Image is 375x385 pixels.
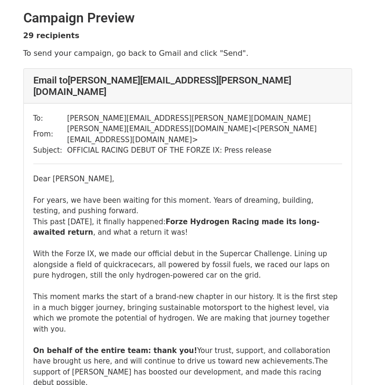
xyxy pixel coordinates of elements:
[122,260,153,269] span: racecars
[23,48,352,58] p: To send your campaign, go back to Gmail and click "Send".
[33,74,342,97] h4: Email to [PERSON_NAME][EMAIL_ADDRESS][PERSON_NAME][DOMAIN_NAME]
[23,31,80,40] strong: 29 recipients
[33,346,197,355] b: On behalf of the entire team: thank you!
[33,218,320,237] b: Forze Hydrogen Racing made its long-awaited return
[67,124,342,145] td: [PERSON_NAME][EMAIL_ADDRESS][DOMAIN_NAME] < [PERSON_NAME][EMAIL_ADDRESS][DOMAIN_NAME] >
[33,124,67,145] td: From:
[23,10,352,26] h2: Campaign Preview
[33,113,67,124] td: To:
[67,113,342,124] td: [PERSON_NAME][EMAIL_ADDRESS][PERSON_NAME][DOMAIN_NAME]
[33,145,67,156] td: Subject:
[67,145,342,156] td: OFFICIAL RACING DEBUT OF THE FORZE IX: Press release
